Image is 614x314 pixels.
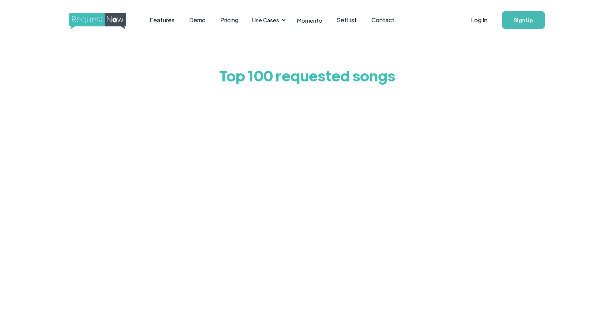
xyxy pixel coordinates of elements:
[182,9,213,31] a: Demo
[69,13,124,27] a: home
[142,9,182,31] a: Features
[135,61,479,90] h1: Top 100 requested songs
[290,9,330,31] a: Momento
[330,9,364,31] a: SetList
[69,13,140,30] img: requestnow logo
[213,9,246,31] a: Pricing
[248,9,288,31] div: Use Cases
[464,7,495,33] a: Log In
[502,11,545,29] a: Sign Up
[252,16,279,24] div: Use Cases
[364,9,402,31] a: Contact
